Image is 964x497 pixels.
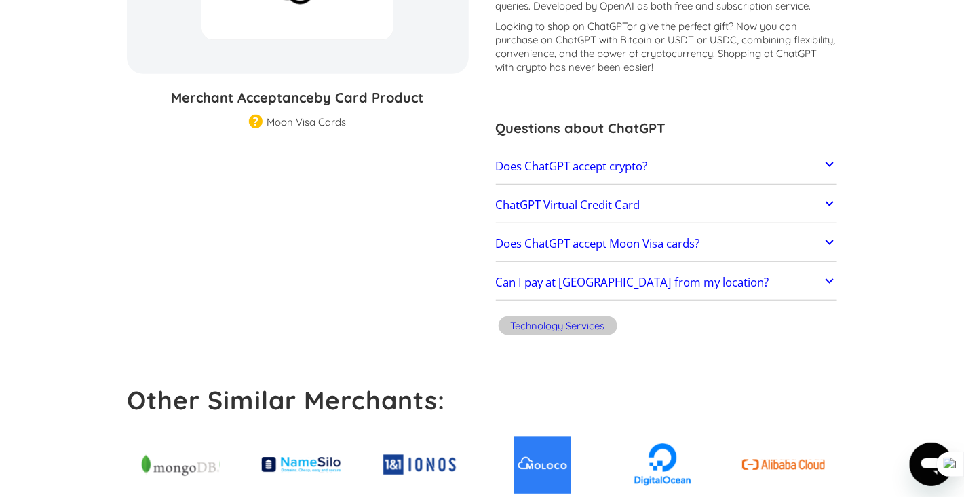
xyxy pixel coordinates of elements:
h2: Does ChatGPT accept crypto? [496,160,648,173]
div: Technology Services [511,319,605,333]
span: by Card Product [315,89,424,106]
a: Does ChatGPT accept crypto? [496,152,838,181]
iframe: Button to launch messaging window [910,443,953,486]
div: Moon Visa Cards [267,115,346,129]
h2: Does ChatGPT accept Moon Visa cards? [496,237,700,251]
h2: Can I pay at [GEOGRAPHIC_DATA] from my location? [496,276,769,289]
a: Technology Services [496,314,620,341]
strong: Other Similar Merchants: [127,384,446,416]
a: Does ChatGPT accept Moon Visa cards? [496,229,838,258]
h3: Questions about ChatGPT [496,118,838,139]
h3: Merchant Acceptance [127,88,469,108]
a: ChatGPT Virtual Credit Card [496,191,838,219]
h2: ChatGPT Virtual Credit Card [496,198,640,212]
a: Can I pay at [GEOGRAPHIC_DATA] from my location? [496,269,838,297]
p: Looking to shop on ChatGPT ? Now you can purchase on ChatGPT with Bitcoin or USDT or USDC, combin... [496,20,838,74]
span: or give the perfect gift [628,20,729,33]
